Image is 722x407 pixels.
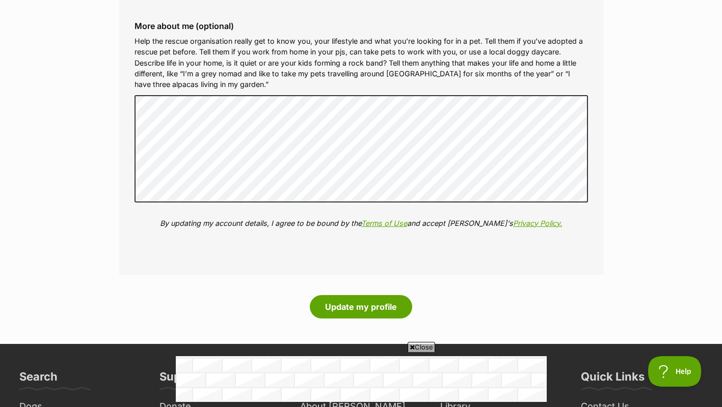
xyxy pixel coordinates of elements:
[513,219,562,227] a: Privacy Policy.
[176,356,547,402] iframe: Advertisement
[159,369,204,390] h3: Support
[408,342,435,352] span: Close
[19,369,58,390] h3: Search
[135,218,588,228] p: By updating my account details, I agree to be bound by the and accept [PERSON_NAME]'s
[361,219,407,227] a: Terms of Use
[310,295,412,318] button: Update my profile
[135,36,588,90] p: Help the rescue organisation really get to know you, your lifestyle and what you’re looking for i...
[581,369,645,390] h3: Quick Links
[135,21,588,31] label: More about me (optional)
[648,356,702,387] iframe: Help Scout Beacon - Open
